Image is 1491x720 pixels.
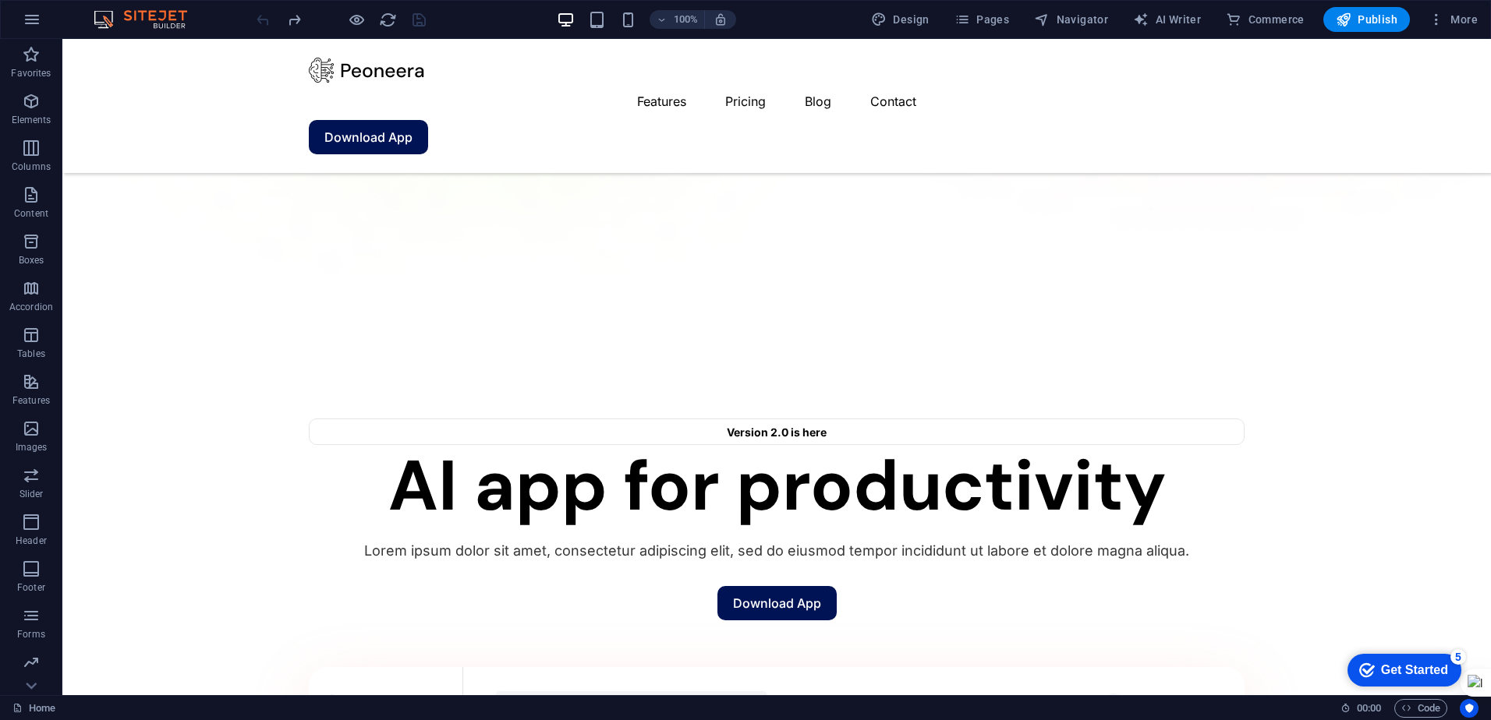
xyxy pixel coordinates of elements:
[17,581,45,594] p: Footer
[650,10,705,29] button: 100%
[948,7,1015,32] button: Pages
[12,8,126,41] div: Get Started 5 items remaining, 0% complete
[1133,12,1201,27] span: AI Writer
[954,12,1009,27] span: Pages
[1127,7,1207,32] button: AI Writer
[9,301,53,313] p: Accordion
[11,67,51,79] p: Favorites
[1028,7,1114,32] button: Navigator
[378,10,397,29] button: reload
[12,699,55,718] a: Click to cancel selection. Double-click to open Pages
[14,207,48,220] p: Content
[90,10,207,29] img: Editor Logo
[1034,12,1108,27] span: Navigator
[1340,699,1382,718] h6: Session time
[12,394,50,407] p: Features
[1401,699,1440,718] span: Code
[115,3,131,19] div: 5
[16,441,48,454] p: Images
[871,12,930,27] span: Design
[12,114,51,126] p: Elements
[19,488,44,500] p: Slider
[1323,7,1410,32] button: Publish
[673,10,698,29] h6: 100%
[19,254,44,266] p: Boxes
[1336,12,1397,27] span: Publish
[16,535,47,547] p: Header
[1394,699,1447,718] button: Code
[1226,12,1305,27] span: Commerce
[865,7,936,32] button: Design
[1422,7,1484,32] button: More
[17,348,45,360] p: Tables
[17,628,45,641] p: Forms
[12,161,51,173] p: Columns
[9,675,52,687] p: Marketing
[285,10,303,29] button: redo
[1460,699,1479,718] button: Usercentrics
[46,17,113,31] div: Get Started
[1368,702,1370,714] span: :
[1357,699,1381,718] span: 00 00
[1429,12,1478,27] span: More
[285,11,303,29] i: Redo: Add element (Ctrl+Y, ⌘+Y)
[1220,7,1311,32] button: Commerce
[714,12,728,26] i: On resize automatically adjust zoom level to fit chosen device.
